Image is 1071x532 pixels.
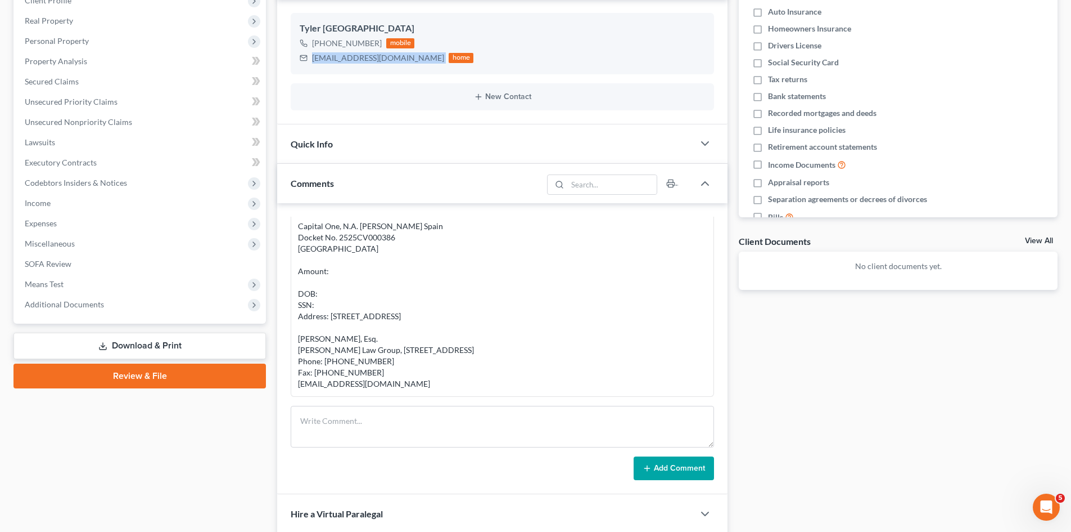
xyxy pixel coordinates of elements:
span: Income Documents [768,159,835,171]
span: Drivers License [768,40,821,51]
input: Search... [568,175,657,194]
div: [PHONE_NUMBER] [312,38,382,49]
div: [EMAIL_ADDRESS][DOMAIN_NAME] [312,52,444,64]
span: Tax returns [768,74,807,85]
button: Add Comment [634,457,714,480]
span: Personal Property [25,36,89,46]
span: Additional Documents [25,299,104,309]
a: Secured Claims [16,71,266,92]
span: Hire a Virtual Paralegal [291,508,383,519]
span: Social Security Card [768,57,839,68]
span: Miscellaneous [25,239,75,248]
span: Auto Insurance [768,6,821,17]
div: Tyler [GEOGRAPHIC_DATA] [300,22,705,35]
span: Codebtors Insiders & Notices [25,178,127,187]
a: Download & Print [13,333,266,359]
span: Executory Contracts [25,158,97,167]
span: Separation agreements or decrees of divorces [768,194,927,205]
a: Executory Contracts [16,153,266,173]
span: Homeowners Insurance [768,23,851,34]
span: Retirement account statements [768,141,877,153]
span: Expenses [25,218,57,228]
a: Review & File [13,364,266,388]
span: Bills [768,212,783,223]
div: mobile [386,38,414,48]
span: Bank statements [768,91,826,102]
span: Comments [291,178,334,189]
span: Income [25,198,51,208]
span: Secured Claims [25,77,79,86]
span: Property Analysis [25,56,87,66]
div: Client Documents [739,235,811,247]
iframe: Intercom live chat [1033,494,1060,521]
a: SOFA Review [16,254,266,274]
span: Real Property [25,16,73,25]
span: Means Test [25,279,64,289]
span: Recorded mortgages and deeds [768,108,876,119]
a: Unsecured Priority Claims [16,92,266,112]
div: home [449,53,473,63]
div: Capital One, N.A. [PERSON_NAME] Spain Docket No. 2525CV000386 [GEOGRAPHIC_DATA] Amount: DOB: SSN:... [298,221,707,390]
span: Appraisal reports [768,177,829,188]
a: View All [1025,237,1053,245]
a: Lawsuits [16,132,266,153]
span: Unsecured Priority Claims [25,97,118,106]
a: Unsecured Nonpriority Claims [16,112,266,132]
span: Lawsuits [25,137,55,147]
span: 5 [1056,494,1065,503]
p: No client documents yet. [748,261,1049,272]
button: New Contact [300,92,705,101]
span: Unsecured Nonpriority Claims [25,117,132,127]
span: Life insurance policies [768,124,846,136]
span: Quick Info [291,138,333,149]
a: Property Analysis [16,51,266,71]
span: SOFA Review [25,259,71,269]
